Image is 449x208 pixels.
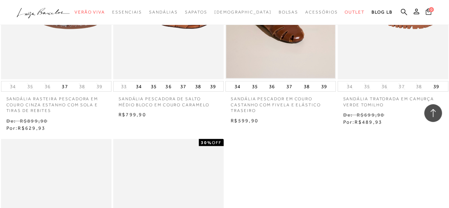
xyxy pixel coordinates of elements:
span: Por: [343,119,382,125]
button: 36 [163,81,173,91]
span: Por: [6,125,46,131]
a: categoryNavScreenReaderText [345,6,365,19]
button: 37 [284,81,294,91]
button: 34 [345,83,355,90]
span: 0 [429,7,434,12]
strong: 30% [201,140,212,145]
span: R$489,93 [355,119,382,125]
span: Verão Viva [75,10,105,15]
span: [DEMOGRAPHIC_DATA] [214,10,272,15]
button: 33 [119,83,129,90]
a: noSubCategoriesText [214,6,272,19]
small: De: [343,112,353,118]
a: SANDÁLIA PESCADOR EM COURO CASTANHO COM FIVELA E ELÁSTICO TRASEIRO [225,92,336,114]
button: 38 [302,81,312,91]
button: 36 [43,83,53,90]
a: SANDÁLIA RASTEIRA PESCADORA EM COURO CINZA ESTANHO COM SOLA E TIRAS DE REBITES [1,92,111,114]
button: 37 [396,83,406,90]
small: De: [6,118,16,124]
span: OFF [212,140,221,145]
span: R$799,90 [119,112,146,117]
span: R$599,90 [231,118,258,123]
a: categoryNavScreenReaderText [305,6,338,19]
button: 39 [319,81,329,91]
a: categoryNavScreenReaderText [185,6,207,19]
button: 34 [8,83,18,90]
button: 39 [431,81,441,91]
a: categoryNavScreenReaderText [149,6,177,19]
button: 34 [232,81,242,91]
button: 39 [94,83,104,90]
small: R$699,90 [356,112,384,118]
button: 38 [77,83,87,90]
button: 0 [423,8,433,17]
span: Bolsas [278,10,298,15]
span: Sapatos [185,10,207,15]
button: 37 [178,81,188,91]
button: 35 [149,81,159,91]
button: 35 [250,81,260,91]
button: 38 [414,83,424,90]
span: BLOG LB [372,10,392,15]
a: SANDÁLIA TRATORADA EM CAMURÇA VERDE TOMILHO [338,92,448,108]
button: 35 [25,83,35,90]
button: 36 [267,81,277,91]
button: 36 [379,83,389,90]
small: R$899,90 [20,118,48,124]
button: 35 [362,83,372,90]
a: categoryNavScreenReaderText [75,6,105,19]
button: 34 [134,81,144,91]
span: Acessórios [305,10,338,15]
span: Outlet [345,10,365,15]
button: 39 [208,81,218,91]
span: R$629,93 [18,125,45,131]
button: 37 [60,81,70,91]
a: BLOG LB [372,6,392,19]
span: Essenciais [112,10,142,15]
a: categoryNavScreenReaderText [278,6,298,19]
a: categoryNavScreenReaderText [112,6,142,19]
button: 38 [193,81,203,91]
a: SANDÁLIA PESCADORA DE SALTO MÉDIO BLOCO EM COURO CARAMELO [113,92,224,108]
span: Sandálias [149,10,177,15]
